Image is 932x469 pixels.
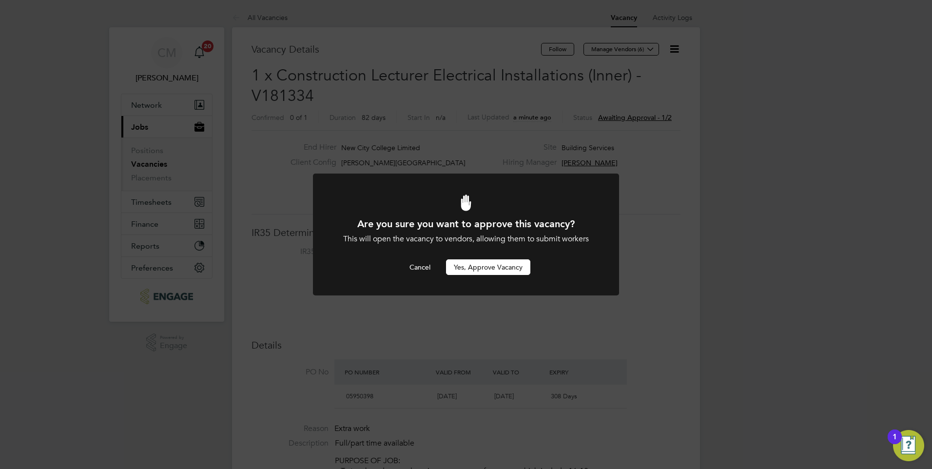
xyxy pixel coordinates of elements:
button: Cancel [402,259,438,275]
div: 1 [893,437,897,449]
button: Yes, Approve Vacancy [446,259,530,275]
span: This will open the vacancy to vendors, allowing them to submit workers [343,234,589,244]
h1: Are you sure you want to approve this vacancy? [339,217,593,230]
button: Open Resource Center, 1 new notification [893,430,924,461]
